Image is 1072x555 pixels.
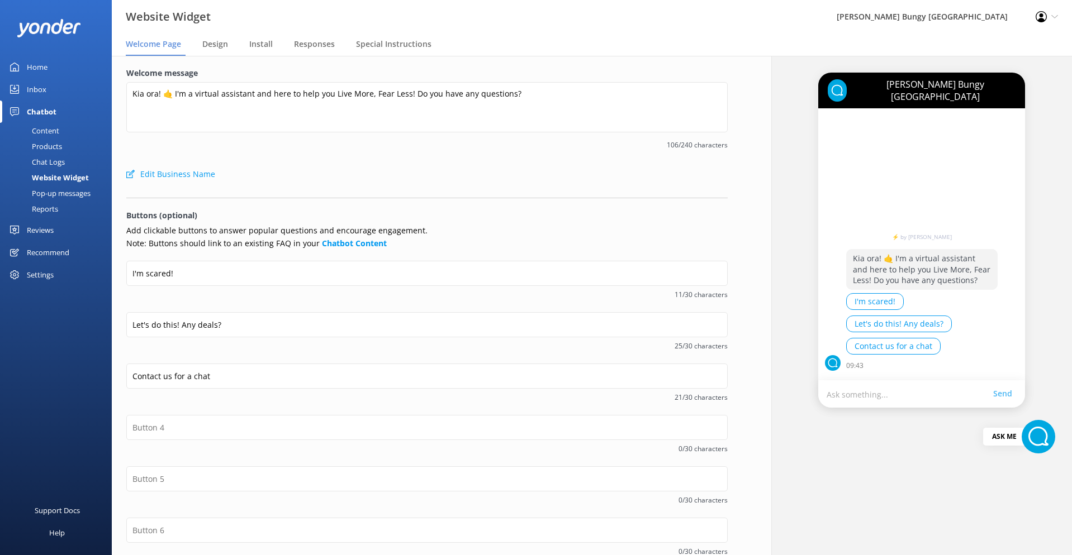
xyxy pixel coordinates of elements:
[126,289,728,300] span: 11/30 characters
[846,249,998,290] p: Kia ora! 🤙 I'm a virtual assistant and here to help you Live More, Fear Less! Do you have any que...
[7,170,89,185] div: Website Widget
[7,123,112,138] a: Content
[7,138,62,154] div: Products
[126,209,728,222] p: Buttons (optional)
[846,293,904,310] button: I'm scared!
[126,261,728,286] input: Button 1
[27,241,69,264] div: Recommend
[846,315,952,332] button: Let's do this! Any deals?
[126,341,728,351] span: 25/30 characters
[7,154,65,170] div: Chat Logs
[126,224,728,250] p: Add clickable buttons to answer popular questions and encourage engagement. Note: Buttons should ...
[27,264,54,286] div: Settings
[27,56,48,78] div: Home
[17,19,81,37] img: yonder-white-logo.png
[7,123,59,138] div: Content
[7,185,91,201] div: Pop-up messages
[126,415,728,440] input: Button 4
[126,82,728,132] textarea: Kia ora! 🤙 I'm a virtual assistant and here to help you Live More, Fear Less! Do you have any que...
[846,234,998,240] a: ⚡ by [PERSON_NAME]
[993,387,1017,400] a: Send
[126,392,728,403] span: 21/30 characters
[126,8,211,26] h3: Website Widget
[202,39,228,50] span: Design
[27,219,54,241] div: Reviews
[49,521,65,544] div: Help
[7,154,112,170] a: Chat Logs
[847,78,1016,103] p: [PERSON_NAME] Bungy [GEOGRAPHIC_DATA]
[126,363,728,389] input: Button 3
[126,466,728,491] input: Button 5
[249,39,273,50] span: Install
[126,443,728,454] span: 0/30 characters
[7,170,112,185] a: Website Widget
[846,360,864,371] p: 09:43
[126,518,728,543] input: Button 6
[846,338,941,355] button: Contact us for a chat
[322,238,387,248] a: Chatbot Content
[7,185,112,201] a: Pop-up messages
[126,67,728,79] label: Welcome message
[126,312,728,337] input: Button 2
[7,138,112,154] a: Products
[7,201,58,217] div: Reports
[27,78,46,101] div: Inbox
[126,140,728,150] span: 106/240 characters
[126,163,215,185] button: Edit Business Name
[7,201,112,217] a: Reports
[827,389,993,399] p: Ask something...
[27,101,56,123] div: Chatbot
[356,39,431,50] span: Special Instructions
[126,39,181,50] span: Welcome Page
[35,499,80,521] div: Support Docs
[126,495,728,505] span: 0/30 characters
[983,428,1026,446] div: Ask me
[294,39,335,50] span: Responses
